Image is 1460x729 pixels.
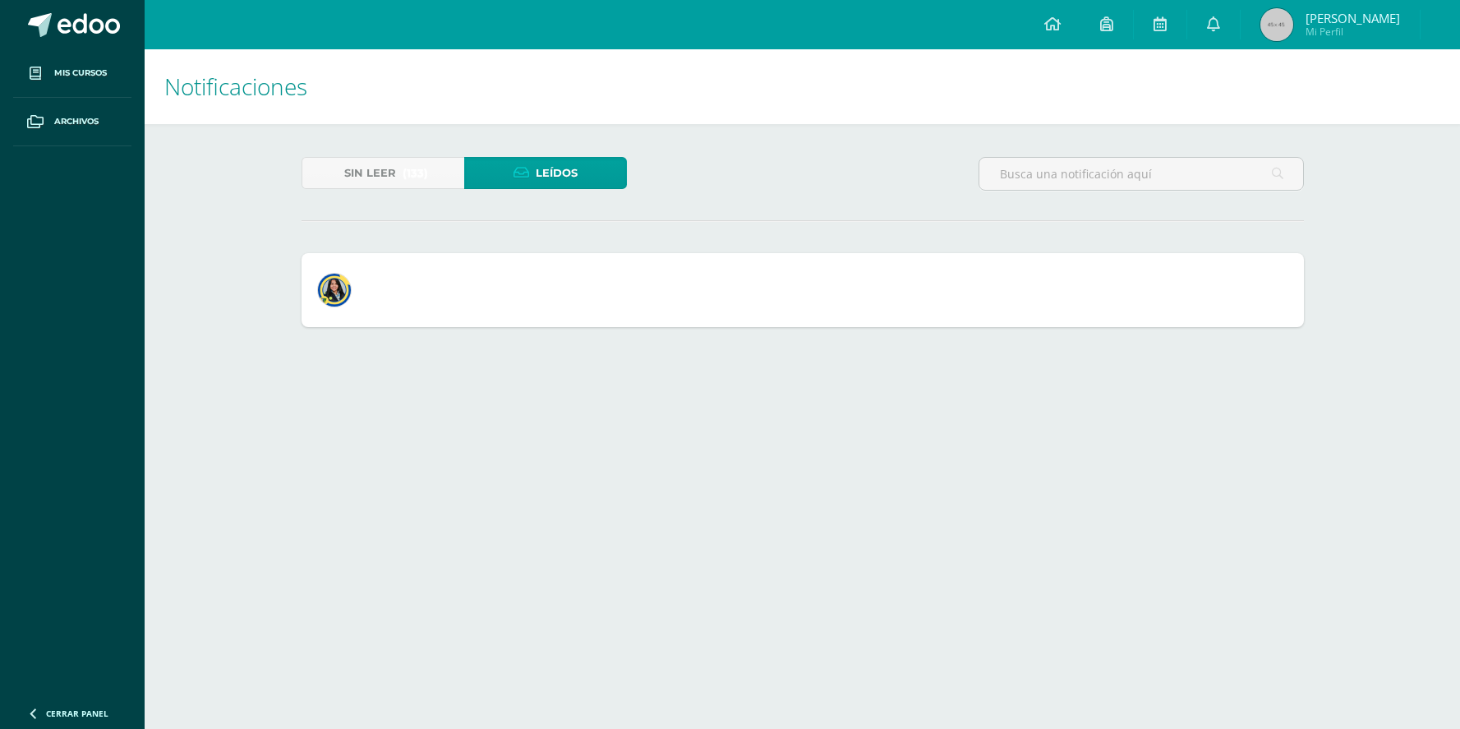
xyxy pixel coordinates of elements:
[302,157,464,189] a: Sin leer(133)
[164,71,307,102] span: Notificaciones
[536,158,578,188] span: Leídos
[13,98,131,146] a: Archivos
[1260,8,1293,41] img: 45x45
[1306,25,1400,39] span: Mi Perfil
[318,274,351,307] img: 9385da7c0ece523bc67fca2554c96817.png
[344,158,396,188] span: Sin leer
[54,67,107,80] span: Mis cursos
[46,708,108,719] span: Cerrar panel
[979,158,1303,190] input: Busca una notificación aquí
[1306,10,1400,26] span: [PERSON_NAME]
[54,115,99,128] span: Archivos
[464,157,627,189] a: Leídos
[13,49,131,98] a: Mis cursos
[403,158,428,188] span: (133)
